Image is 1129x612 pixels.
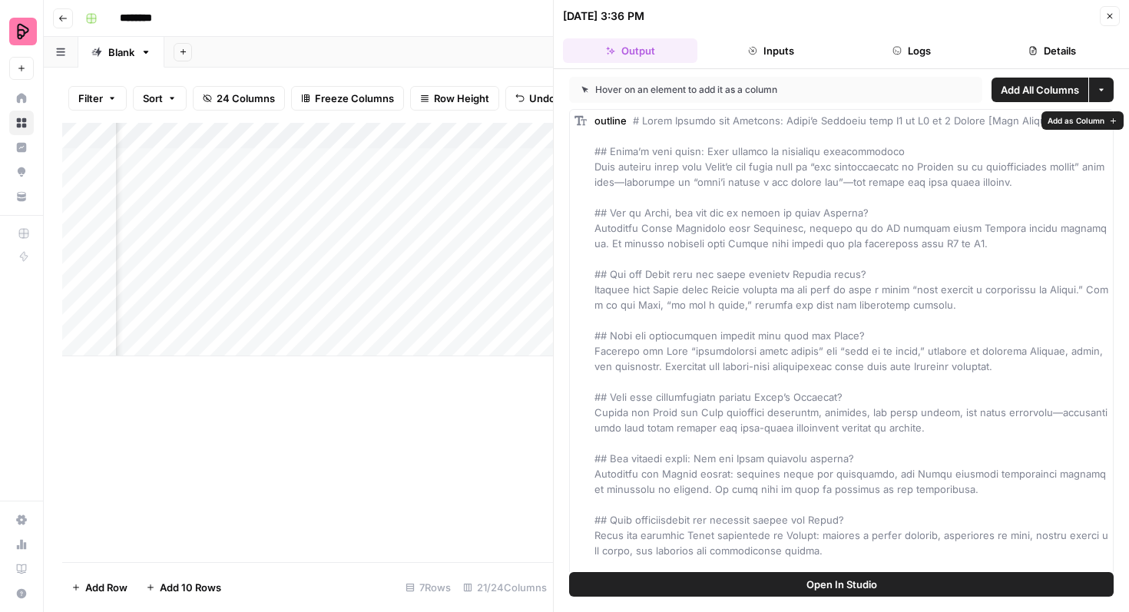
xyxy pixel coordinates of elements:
div: Blank [108,45,134,60]
a: Opportunities [9,160,34,184]
button: Add as Column [1041,111,1124,130]
span: Sort [143,91,163,106]
span: Row Height [434,91,489,106]
a: Learning Hub [9,557,34,581]
button: Workspace: Preply [9,12,34,51]
button: Add Row [62,575,137,600]
span: outline [594,114,627,127]
a: Your Data [9,184,34,209]
button: Sort [133,86,187,111]
button: Help + Support [9,581,34,606]
a: Usage [9,532,34,557]
a: Settings [9,508,34,532]
span: Add All Columns [1001,82,1079,98]
a: Browse [9,111,34,135]
span: Filter [78,91,103,106]
div: Hover on an element to add it as a column [581,83,874,97]
button: Freeze Columns [291,86,404,111]
span: Add Row [85,580,127,595]
span: Add 10 Rows [160,580,221,595]
button: Add 10 Rows [137,575,230,600]
button: Details [985,38,1120,63]
button: Add All Columns [992,78,1088,102]
span: Open In Studio [806,577,877,592]
button: Row Height [410,86,499,111]
button: Filter [68,86,127,111]
button: 24 Columns [193,86,285,111]
button: Undo [505,86,565,111]
div: 21/24 Columns [457,575,553,600]
span: Add as Column [1048,114,1104,127]
a: Insights [9,135,34,160]
span: Undo [529,91,555,106]
button: Logs [845,38,979,63]
a: Home [9,86,34,111]
div: [DATE] 3:36 PM [563,8,644,24]
button: Open In Studio [569,572,1114,597]
img: Preply Logo [9,18,37,45]
a: Blank [78,37,164,68]
div: 7 Rows [399,575,457,600]
span: 24 Columns [217,91,275,106]
button: Inputs [704,38,838,63]
span: Freeze Columns [315,91,394,106]
button: Output [563,38,697,63]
